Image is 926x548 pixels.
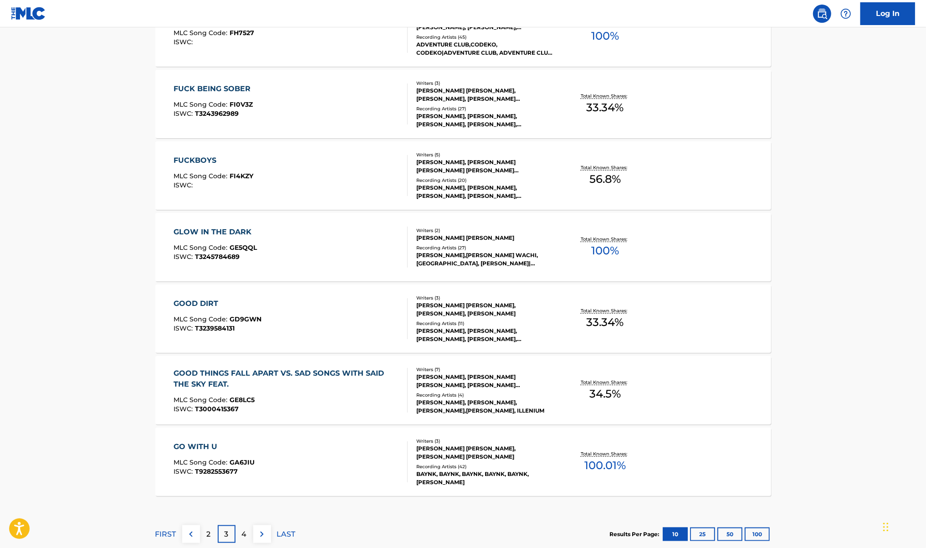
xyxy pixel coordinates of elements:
[610,530,662,538] p: Results Per Page:
[195,109,239,118] span: T3243962989
[230,29,254,37] span: FH7527
[195,405,239,413] span: T3000415367
[174,405,195,413] span: ISWC :
[416,301,554,318] div: [PERSON_NAME] [PERSON_NAME], [PERSON_NAME], [PERSON_NAME]
[581,164,629,171] p: Total Known Shares:
[174,83,255,94] div: FUCK BEING SOBER
[837,5,855,23] div: Help
[230,458,255,466] span: GA6JIU
[817,8,828,19] img: search
[416,105,554,112] div: Recording Artists ( 27 )
[174,368,400,390] div: GOOD THINGS FALL APART VS. SAD SONGS WITH SAID THE SKY FEAT.
[174,298,261,309] div: GOOD DIRT
[256,529,267,540] img: right
[880,504,926,548] iframe: Chat Widget
[581,379,629,386] p: Total Known Shares:
[174,100,230,109] span: MLC Song Code :
[230,396,255,404] span: GE8LC5
[230,172,253,180] span: FI4KZY
[581,93,629,99] p: Total Known Shares:
[195,467,238,476] span: T9282553677
[174,181,195,189] span: ISWC :
[174,324,195,332] span: ISWC :
[174,155,253,166] div: FUCKBOYS
[155,70,771,138] a: FUCK BEING SOBERMLC Song Code:FI0V3ZISWC:T3243962989Writers (3)[PERSON_NAME] [PERSON_NAME], [PERS...
[416,438,554,445] div: Writers ( 3 )
[416,295,554,301] div: Writers ( 3 )
[242,529,247,540] p: 4
[155,529,176,540] p: FIRST
[174,29,230,37] span: MLC Song Code :
[195,324,235,332] span: T3239584131
[586,99,624,116] span: 33.34 %
[416,80,554,87] div: Writers ( 3 )
[416,398,554,415] div: [PERSON_NAME], [PERSON_NAME], [PERSON_NAME],[PERSON_NAME], ILLENIUM
[416,244,554,251] div: Recording Artists ( 27 )
[416,41,554,57] div: ADVENTURE CLUB,CODEKO, CODEKO|ADVENTURE CLUB, ADVENTURE CLUB, ADVENTURE CLUB, CODEKO, ADVENTURE C...
[591,243,619,259] span: 100 %
[416,227,554,234] div: Writers ( 2 )
[174,243,230,252] span: MLC Song Code :
[155,284,771,353] a: GOOD DIRTMLC Song Code:GD9GWNISWC:T3239584131Writers (3)[PERSON_NAME] [PERSON_NAME], [PERSON_NAME...
[416,151,554,158] div: Writers ( 5 )
[195,253,240,261] span: T3245784689
[416,366,554,373] div: Writers ( 7 )
[416,373,554,389] div: [PERSON_NAME], [PERSON_NAME] [PERSON_NAME], [PERSON_NAME] [PERSON_NAME], [PERSON_NAME] [PERSON_NA...
[416,470,554,486] div: BAYNK, BAYNK, BAYNK, BAYNK, BAYNK,[PERSON_NAME]
[581,450,629,457] p: Total Known Shares:
[185,529,196,540] img: left
[155,428,771,496] a: GO WITH UMLC Song Code:GA6JIUISWC:T9282553677Writers (3)[PERSON_NAME] [PERSON_NAME], [PERSON_NAME...
[840,8,851,19] img: help
[11,7,46,20] img: MLC Logo
[690,527,715,541] button: 25
[174,467,195,476] span: ISWC :
[416,184,554,200] div: [PERSON_NAME], [PERSON_NAME], [PERSON_NAME], [PERSON_NAME], [PERSON_NAME]
[860,2,915,25] a: Log In
[174,253,195,261] span: ISWC :
[174,38,195,46] span: ISWC :
[155,141,771,210] a: FUCKBOYSMLC Song Code:FI4KZYISWC:Writers (5)[PERSON_NAME], [PERSON_NAME] [PERSON_NAME] [PERSON_NA...
[581,307,629,314] p: Total Known Shares:
[174,458,230,466] span: MLC Song Code :
[174,109,195,118] span: ISWC :
[745,527,770,541] button: 100
[155,213,771,281] a: GLOW IN THE DARKMLC Song Code:GE5QQLISWC:T3245784689Writers (2)[PERSON_NAME] [PERSON_NAME]Recordi...
[174,172,230,180] span: MLC Song Code :
[416,320,554,327] div: Recording Artists ( 11 )
[416,112,554,129] div: [PERSON_NAME], [PERSON_NAME], [PERSON_NAME], [PERSON_NAME], [PERSON_NAME]
[155,356,771,424] a: GOOD THINGS FALL APART VS. SAD SONGS WITH SAID THE SKY FEAT.MLC Song Code:GE8LC5ISWC:T3000415367W...
[581,236,629,243] p: Total Known Shares:
[584,457,626,474] span: 100.01 %
[883,513,889,541] div: Drag
[416,327,554,343] div: [PERSON_NAME], [PERSON_NAME], [PERSON_NAME], [PERSON_NAME], [PERSON_NAME]
[174,315,230,323] span: MLC Song Code :
[207,529,211,540] p: 2
[416,392,554,398] div: Recording Artists ( 4 )
[589,386,621,402] span: 34.5 %
[416,177,554,184] div: Recording Artists ( 20 )
[663,527,688,541] button: 10
[230,243,257,252] span: GE5QQL
[416,463,554,470] div: Recording Artists ( 42 )
[717,527,742,541] button: 50
[589,171,621,187] span: 56.8 %
[174,227,257,238] div: GLOW IN THE DARK
[225,529,229,540] p: 3
[277,529,296,540] p: LAST
[416,158,554,175] div: [PERSON_NAME], [PERSON_NAME] [PERSON_NAME] [PERSON_NAME] [PERSON_NAME], [PERSON_NAME]
[416,251,554,268] div: [PERSON_NAME],[PERSON_NAME] WACHI,[GEOGRAPHIC_DATA], [PERSON_NAME]|[GEOGRAPHIC_DATA][PERSON_NAME]...
[174,441,255,452] div: GO WITH U
[586,314,624,331] span: 33.34 %
[230,100,253,109] span: FI0V3Z
[416,34,554,41] div: Recording Artists ( 45 )
[813,5,831,23] a: Public Search
[174,396,230,404] span: MLC Song Code :
[591,28,619,44] span: 100 %
[416,87,554,103] div: [PERSON_NAME] [PERSON_NAME], [PERSON_NAME], [PERSON_NAME] [PERSON_NAME]
[416,234,554,242] div: [PERSON_NAME] [PERSON_NAME]
[416,445,554,461] div: [PERSON_NAME] [PERSON_NAME], [PERSON_NAME] [PERSON_NAME]
[230,315,261,323] span: GD9GWN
